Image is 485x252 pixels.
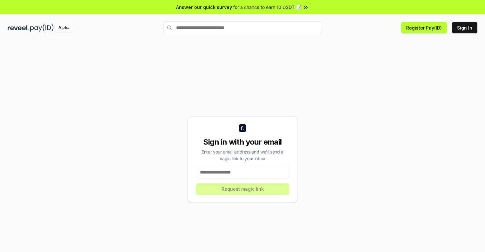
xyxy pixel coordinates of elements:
button: Register Pay(ID) [401,22,447,33]
img: pay_id [30,24,54,32]
img: logo_small [239,124,246,132]
div: Alpha [55,24,73,32]
button: Sign In [452,22,477,33]
span: for a chance to earn 10 USDT 📝 [233,4,301,10]
img: reveel_dark [8,24,29,32]
div: Enter your email address and we’ll send a magic link to your inbox. [196,148,289,162]
div: Sign in with your email [196,137,289,147]
span: Answer our quick survey [176,4,232,10]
